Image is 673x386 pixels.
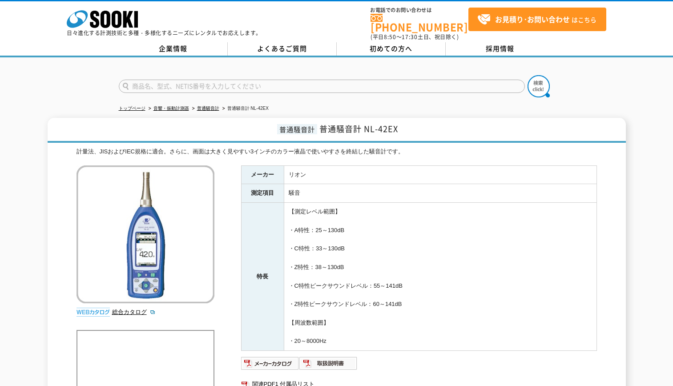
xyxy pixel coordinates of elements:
a: 企業情報 [119,42,228,56]
img: 普通騒音計 NL-42EX [77,165,214,303]
td: 騒音 [284,184,596,203]
img: btn_search.png [528,75,550,97]
a: [PHONE_NUMBER] [371,14,468,32]
li: 普通騒音計 NL-42EX [221,104,269,113]
a: トップページ [119,106,145,111]
span: はこちら [477,13,596,26]
span: 初めての方へ [370,44,412,53]
span: (平日 ～ 土日、祝日除く) [371,33,459,41]
a: よくあるご質問 [228,42,337,56]
span: 8:50 [384,33,396,41]
img: 取扱説明書 [299,356,358,370]
th: 特長 [241,203,284,351]
a: 総合カタログ [112,309,156,315]
a: 普通騒音計 [197,106,219,111]
div: 計量法、JISおよびIEC規格に適合。さらに、画面は大きく見やすい3インチのカラー液晶で使いやすさを終結した騒音計です。 [77,147,597,157]
a: 採用情報 [446,42,555,56]
span: お電話でのお問い合わせは [371,8,468,13]
a: メーカーカタログ [241,362,299,369]
span: 17:30 [402,33,418,41]
a: 初めての方へ [337,42,446,56]
img: webカタログ [77,308,110,317]
a: 音響・振動計測器 [153,106,189,111]
p: 日々進化する計測技術と多種・多様化するニーズにレンタルでお応えします。 [67,30,262,36]
span: 普通騒音計 [277,124,317,134]
span: 普通騒音計 NL-42EX [319,123,398,135]
strong: お見積り･お問い合わせ [495,14,570,24]
th: メーカー [241,165,284,184]
input: 商品名、型式、NETIS番号を入力してください [119,80,525,93]
td: 【測定レベル範囲】 ・A特性：25～130dB ・C特性：33～130dB ・Z特性：38～130dB ・C特性ピークサウンドレベル：55～141dB ・Z特性ピークサウンドレベル：60～141... [284,203,596,351]
td: リオン [284,165,596,184]
a: お見積り･お問い合わせはこちら [468,8,606,31]
th: 測定項目 [241,184,284,203]
a: 取扱説明書 [299,362,358,369]
img: メーカーカタログ [241,356,299,370]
